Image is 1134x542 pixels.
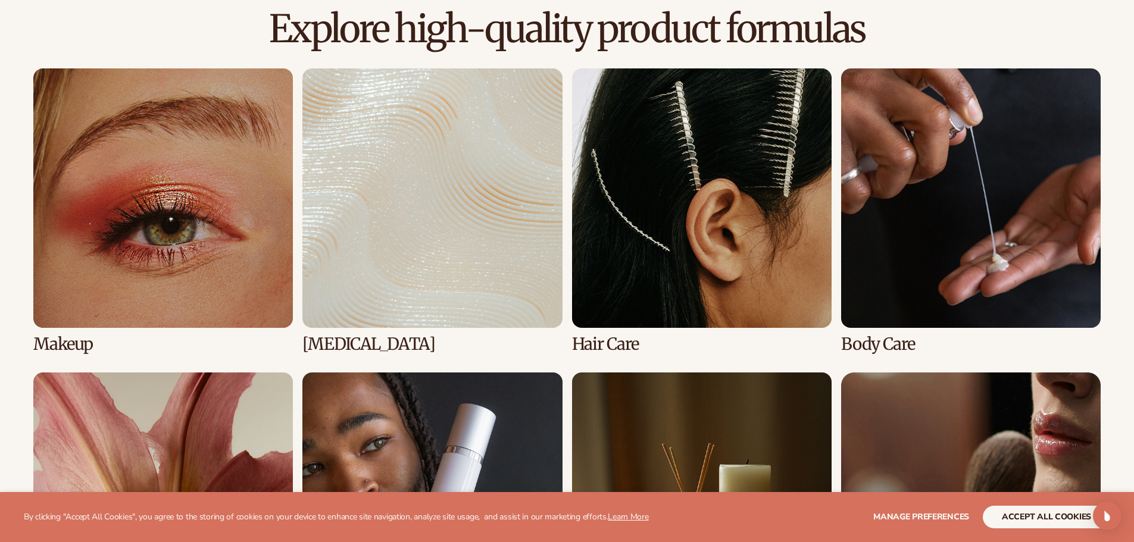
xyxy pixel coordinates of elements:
h3: Hair Care [572,335,832,353]
h3: Makeup [33,335,293,353]
button: accept all cookies [983,506,1110,528]
div: 4 / 8 [841,68,1101,353]
span: Manage preferences [873,511,969,522]
p: By clicking "Accept All Cookies", you agree to the storing of cookies on your device to enhance s... [24,512,649,522]
div: 1 / 8 [33,68,293,353]
h3: [MEDICAL_DATA] [302,335,562,353]
div: 2 / 8 [302,68,562,353]
div: Open Intercom Messenger [1093,502,1121,530]
h3: Body Care [841,335,1101,353]
h2: Explore high-quality product formulas [33,9,1101,49]
button: Manage preferences [873,506,969,528]
div: 3 / 8 [572,68,832,353]
a: Learn More [608,511,648,522]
